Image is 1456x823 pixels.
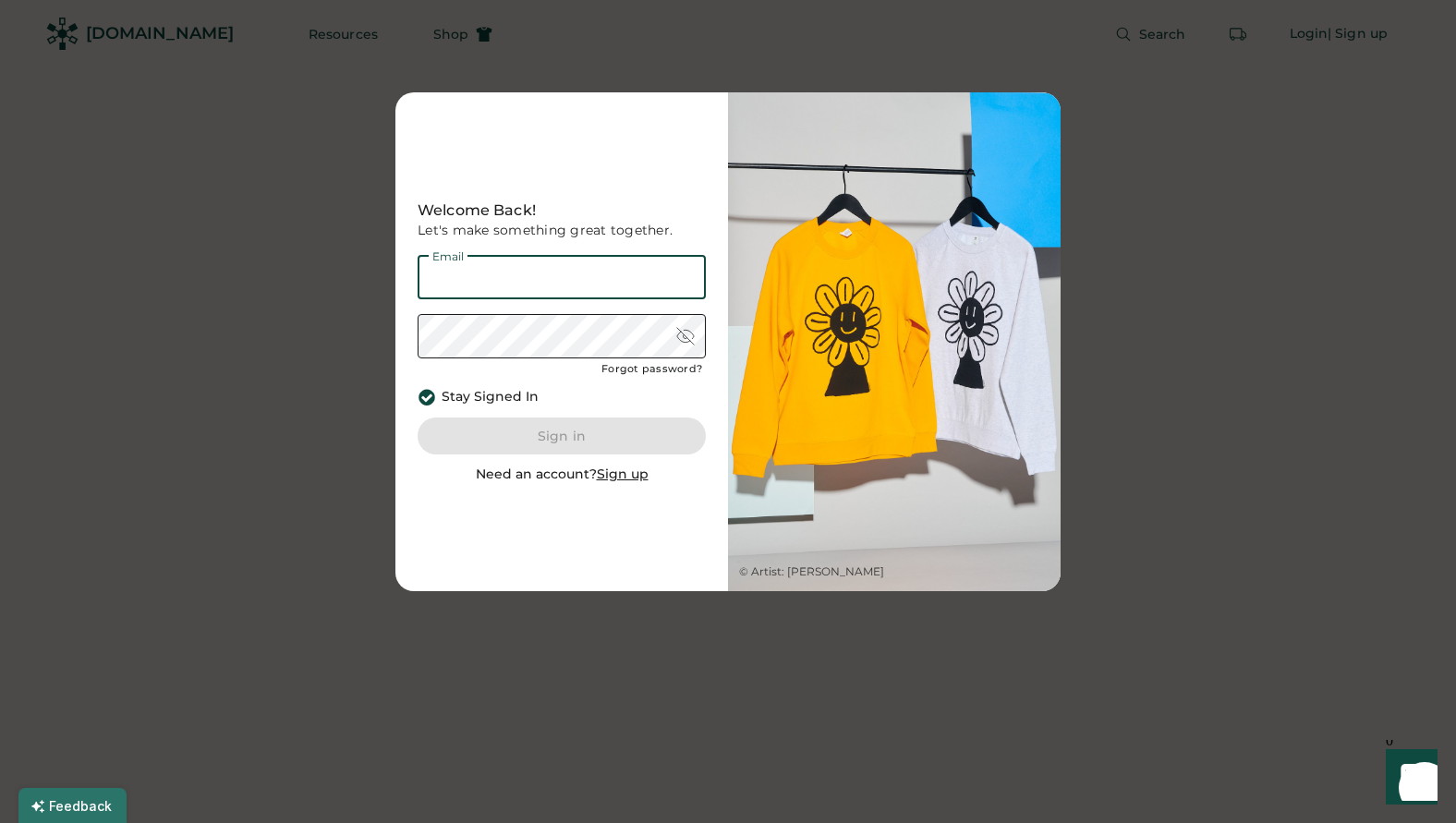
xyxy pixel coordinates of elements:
div: Let's make something great together. [418,222,706,240]
button: Sign in [418,418,706,454]
div: Need an account? [476,466,649,484]
u: Sign up [597,466,649,482]
img: Web-Rendered_Studio-51sRGB.jpg [728,92,1061,591]
div: Stay Signed In [442,388,539,406]
div: © Artist: [PERSON_NAME] [739,564,884,580]
div: Email [429,251,467,262]
div: Forgot password? [601,362,702,377]
iframe: Front Chat [1368,740,1448,819]
div: Welcome Back! [418,200,706,222]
